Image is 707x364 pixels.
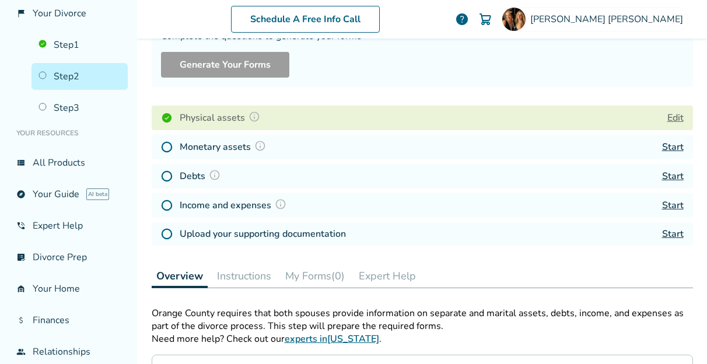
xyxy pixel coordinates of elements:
button: My Forms(0) [281,264,349,288]
h4: Monetary assets [180,139,269,155]
img: Cart [478,12,492,26]
span: group [16,347,26,356]
span: view_list [16,158,26,167]
a: Start [662,141,684,153]
span: attach_money [16,316,26,325]
img: Completed [161,112,173,124]
button: Generate Your Forms [161,52,289,78]
button: Expert Help [354,264,421,288]
a: garage_homeYour Home [9,275,128,302]
a: Start [662,170,684,183]
h4: Income and expenses [180,198,290,213]
img: Question Mark [209,169,220,181]
img: Not Started [161,170,173,182]
a: exploreYour GuideAI beta [9,181,128,208]
span: garage_home [16,284,26,293]
span: explore [16,190,26,199]
h4: Physical assets [180,110,264,125]
li: Your Resources [9,121,128,145]
img: Not Started [161,199,173,211]
img: Not Started [161,141,173,153]
a: help [455,12,469,26]
img: Amy Harrison [502,8,526,31]
h4: Debts [180,169,224,184]
p: Need more help? Check out our . [152,332,693,345]
a: attach_moneyFinances [9,307,128,334]
span: list_alt_check [16,253,26,262]
a: Schedule A Free Info Call [231,6,380,33]
p: Orange County requires that both spouses provide information on separate and marital assets, debt... [152,307,693,332]
a: phone_in_talkExpert Help [9,212,128,239]
h4: Upload your supporting documentation [180,227,346,241]
span: phone_in_talk [16,221,26,230]
a: experts in[US_STATE] [285,332,379,345]
button: Overview [152,264,208,288]
a: Step2 [32,63,128,90]
span: Your Divorce [33,7,86,20]
button: Instructions [212,264,276,288]
a: Step3 [32,94,128,121]
button: Edit [667,111,684,125]
a: Start [662,199,684,212]
a: Step1 [32,32,128,58]
span: flag_2 [16,9,26,18]
a: Start [662,228,684,240]
a: list_alt_checkDivorce Prep [9,244,128,271]
a: view_listAll Products [9,149,128,176]
iframe: Chat Widget [649,308,707,364]
img: Not Started [161,228,173,240]
span: [PERSON_NAME] [PERSON_NAME] [530,13,688,26]
img: Question Mark [254,140,266,152]
img: Question Mark [275,198,286,210]
img: Question Mark [249,111,260,123]
span: AI beta [86,188,109,200]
